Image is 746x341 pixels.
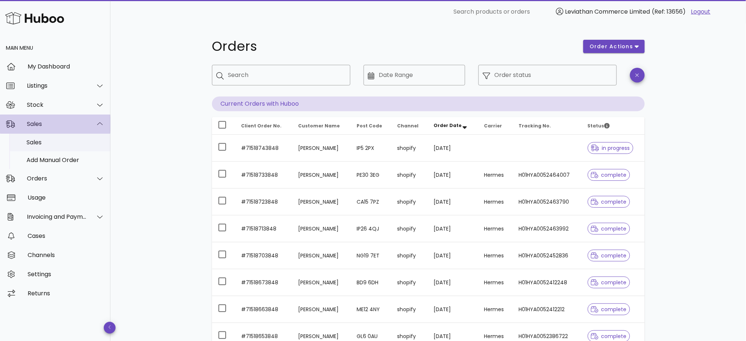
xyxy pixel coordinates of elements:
td: Hermes [478,162,513,189]
td: H01HYA0052464007 [513,162,582,189]
span: (Ref: 13656) [652,7,686,16]
div: Sales [27,120,87,127]
a: Logout [691,7,711,16]
img: Huboo Logo [5,10,64,26]
td: H01HYA0052452836 [513,242,582,269]
span: Client Order No. [241,123,282,129]
span: Leviathan Commerce Limited [565,7,650,16]
td: shopify [392,189,428,215]
span: complete [591,334,627,339]
span: complete [591,280,627,285]
div: Add Manual Order [26,157,105,164]
td: #71518733848 [236,162,293,189]
td: [DATE] [428,189,478,215]
div: Sales [26,139,105,146]
div: Listings [27,82,87,89]
td: IP26 4QJ [351,215,391,242]
div: My Dashboard [28,63,105,70]
th: Client Order No. [236,117,293,135]
td: H01HYA0052463992 [513,215,582,242]
div: Settings [28,271,105,278]
td: [PERSON_NAME] [293,189,351,215]
td: shopify [392,296,428,323]
td: [DATE] [428,296,478,323]
td: IP5 2PX [351,135,391,162]
span: Order Date [434,122,462,129]
td: #71518743848 [236,135,293,162]
th: Tracking No. [513,117,582,135]
div: Cases [28,232,105,239]
td: [DATE] [428,215,478,242]
button: order actions [583,40,644,53]
td: #71518703848 [236,242,293,269]
td: [DATE] [428,162,478,189]
th: Carrier [478,117,513,135]
th: Order Date: Sorted descending. Activate to remove sorting. [428,117,478,135]
span: Post Code [357,123,382,129]
div: Invoicing and Payments [27,213,87,220]
div: Channels [28,252,105,259]
span: Status [588,123,610,129]
td: shopify [392,215,428,242]
span: Channel [397,123,419,129]
div: Orders [27,175,87,182]
th: Post Code [351,117,391,135]
span: complete [591,199,627,204]
td: [PERSON_NAME] [293,135,351,162]
span: complete [591,172,627,177]
td: [DATE] [428,269,478,296]
td: shopify [392,242,428,269]
td: H01HYA0052412212 [513,296,582,323]
td: #71518673848 [236,269,293,296]
td: Hermes [478,242,513,269]
td: #71518723848 [236,189,293,215]
td: H01HYA0052412248 [513,269,582,296]
td: #71518713848 [236,215,293,242]
th: Customer Name [293,117,351,135]
td: shopify [392,162,428,189]
th: Status [582,117,645,135]
td: CA15 7PZ [351,189,391,215]
td: [PERSON_NAME] [293,296,351,323]
td: BD9 6DH [351,269,391,296]
span: in progress [591,145,630,151]
td: NG19 7ET [351,242,391,269]
td: ME12 4NY [351,296,391,323]
td: shopify [392,269,428,296]
td: Hermes [478,269,513,296]
td: shopify [392,135,428,162]
span: order actions [589,43,633,50]
td: #71518663848 [236,296,293,323]
span: Customer Name [298,123,340,129]
td: [PERSON_NAME] [293,242,351,269]
span: complete [591,253,627,258]
td: [PERSON_NAME] [293,162,351,189]
div: Usage [28,194,105,201]
h1: Orders [212,40,575,53]
span: Carrier [484,123,502,129]
div: Returns [28,290,105,297]
td: Hermes [478,189,513,215]
td: [PERSON_NAME] [293,269,351,296]
td: [DATE] [428,242,478,269]
td: [DATE] [428,135,478,162]
p: Current Orders with Huboo [212,96,645,111]
div: Stock [27,101,87,108]
td: H01HYA0052463790 [513,189,582,215]
td: [PERSON_NAME] [293,215,351,242]
td: Hermes [478,215,513,242]
span: complete [591,307,627,312]
td: PE30 3EG [351,162,391,189]
td: Hermes [478,296,513,323]
span: complete [591,226,627,231]
th: Channel [392,117,428,135]
span: Tracking No. [519,123,551,129]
